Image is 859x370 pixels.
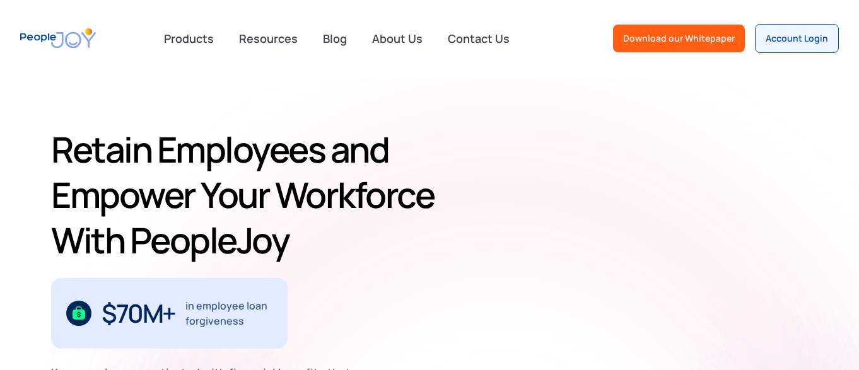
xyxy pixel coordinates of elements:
div: Products [156,26,221,51]
a: Account Login [755,24,839,53]
a: About Us [365,25,430,52]
h1: Retain Employees and Empower Your Workforce With PeopleJoy [51,127,445,263]
a: Contact Us [440,25,517,52]
a: home [20,20,96,56]
div: in employee loan forgiveness [185,298,273,328]
div: Download our Whitepaper [623,32,735,45]
div: 1 / 3 [51,278,288,349]
a: Blog [315,25,354,52]
a: Resources [231,25,305,52]
div: Account Login [766,32,828,45]
a: Download our Whitepaper [613,25,745,52]
div: $70M+ [102,303,175,323]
